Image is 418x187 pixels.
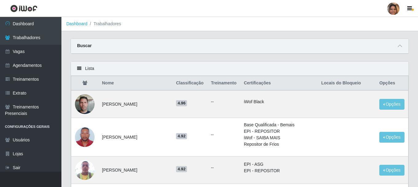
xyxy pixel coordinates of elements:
[318,76,376,91] th: Locais do Bloqueio
[176,166,187,172] span: 4.92
[207,76,240,91] th: Treinamento
[244,128,314,135] li: EPI - REPOSITOR
[211,132,236,138] ul: --
[244,135,314,141] li: iWof - SAIBA MAIS
[75,91,95,117] img: 1750276635307.jpeg
[379,132,404,143] button: Opções
[98,90,172,118] td: [PERSON_NAME]
[98,157,172,184] td: [PERSON_NAME]
[172,76,207,91] th: Classificação
[379,165,404,176] button: Opções
[66,21,88,26] a: Dashboard
[98,76,172,91] th: Nome
[240,76,318,91] th: Certificações
[244,99,314,105] li: iWof Black
[61,17,418,31] nav: breadcrumb
[176,100,187,106] span: 4.96
[244,122,314,128] li: Base Qualificada - Bemais
[71,62,408,76] div: Lista
[176,133,187,139] span: 4.92
[10,5,37,12] img: CoreUI Logo
[98,118,172,157] td: [PERSON_NAME]
[244,141,314,148] li: Repositor de Frios
[244,161,314,168] li: EPI - ASG
[77,43,92,48] strong: Buscar
[88,21,121,27] li: Trabalhadores
[244,168,314,174] li: EPI - REPOSITOR
[211,165,236,171] ul: --
[75,157,95,183] img: 1744899043415.jpeg
[211,99,236,105] ul: --
[376,76,408,91] th: Opções
[75,124,95,150] img: 1702120874188.jpeg
[379,99,404,110] button: Opções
